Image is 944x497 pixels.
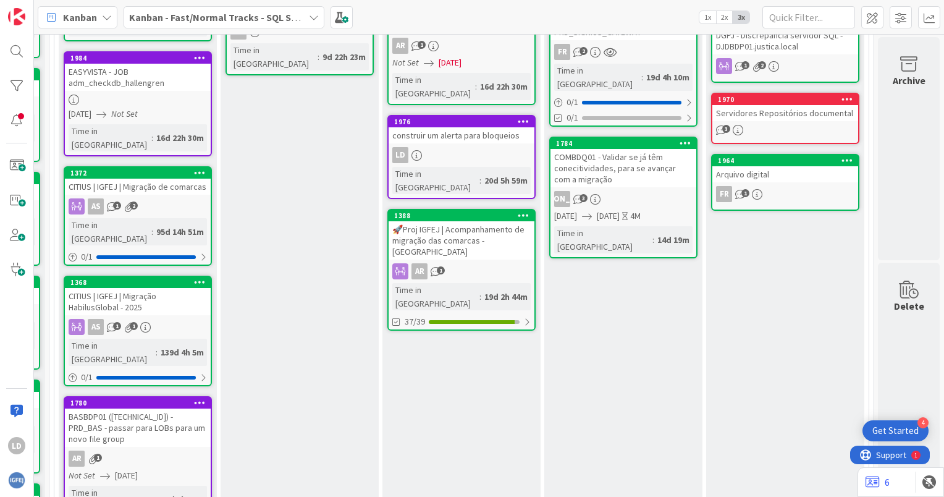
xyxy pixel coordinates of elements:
span: 1x [699,11,716,23]
div: 139d 4h 5m [158,346,207,359]
div: 1372 [70,169,211,177]
div: 1970 [712,94,858,105]
span: 0 / 1 [81,371,93,384]
span: [DATE] [69,108,91,121]
span: : [156,346,158,359]
div: AR [411,263,428,279]
div: 16d 22h 30m [477,80,531,93]
div: 1368CITIUS | IGFEJ | Migração HabilusGlobal - 2025 [65,277,211,315]
div: [PERSON_NAME] [550,191,696,207]
div: Time in [GEOGRAPHIC_DATA] [69,124,151,151]
span: 3x [733,11,749,23]
div: 0/1 [65,249,211,265]
span: 37/39 [405,315,425,328]
div: 1780 [65,397,211,409]
div: 19d 2h 44m [481,290,531,304]
div: FR [716,186,732,202]
div: [PERSON_NAME] [554,191,570,207]
span: 3 [722,125,730,133]
i: Not Set [392,57,419,68]
span: 3 [579,194,588,202]
div: 1388🚀Proj IGFEJ | Acompanhamento de migração das comarcas - [GEOGRAPHIC_DATA] [389,210,534,260]
div: 1970Servidores Repositórios documental [712,94,858,121]
div: 1388 [389,210,534,221]
span: 1 [130,322,138,330]
span: : [652,233,654,247]
div: 1976 [389,116,534,127]
div: 20d 5h 59m [481,174,531,187]
div: EASYVISTA - JOB adm_checkdb_hallengren [65,64,211,91]
span: 0 / 1 [81,250,93,263]
div: Get Started [872,425,919,437]
div: 19d 4h 10m [643,70,693,84]
div: AR [389,263,534,279]
div: 1970 [718,95,858,104]
span: 1 [113,202,121,210]
span: : [151,225,153,239]
span: [DATE] [597,210,620,223]
span: 1 [437,266,445,274]
span: 1 [741,189,749,197]
div: Time in [GEOGRAPHIC_DATA] [392,283,479,310]
i: Not Set [69,470,95,481]
div: AS [65,319,211,335]
div: 16d 22h 30m [153,131,207,145]
span: 0 / 1 [567,96,578,109]
div: 1976construir um alerta para bloqueios [389,116,534,143]
div: 4 [917,417,929,428]
div: FR [550,44,696,60]
input: Quick Filter... [762,6,855,28]
div: LD [389,147,534,163]
div: 1388 [394,211,534,220]
span: 2 [579,47,588,55]
div: AR [65,451,211,467]
span: Support [26,2,56,17]
div: DGPJ - Discrepância servidor SQL - DJDBDP01.justica.local [712,27,858,54]
div: Time in [GEOGRAPHIC_DATA] [554,64,641,91]
div: 1984 [70,54,211,62]
div: 1784 [556,139,696,148]
div: 1368 [65,277,211,288]
div: DGPJ - Discrepância servidor SQL - DJDBDP01.justica.local [712,16,858,54]
i: Not Set [111,108,138,119]
span: : [479,174,481,187]
div: Time in [GEOGRAPHIC_DATA] [392,167,479,194]
div: 1372CITIUS | IGFEJ | Migração de comarcas [65,168,211,195]
span: [DATE] [439,56,461,69]
span: 1 [94,454,102,462]
div: AR [389,38,534,54]
div: CITIUS | IGFEJ | Migração HabilusGlobal - 2025 [65,288,211,315]
div: 95d 14h 51m [153,225,207,239]
div: Archive [893,73,925,88]
div: FR [554,44,570,60]
img: avatar [8,472,25,489]
div: LD [8,437,25,454]
div: Time in [GEOGRAPHIC_DATA] [69,218,151,245]
div: CITIUS | IGFEJ | Migração de comarcas [65,179,211,195]
div: construir um alerta para bloqueios [389,127,534,143]
div: 1984EASYVISTA - JOB adm_checkdb_hallengren [65,53,211,91]
span: : [318,50,319,64]
div: 1964Arquivo digital [712,155,858,182]
div: 9d 22h 23m [319,50,369,64]
div: 1368 [70,278,211,287]
span: 0/1 [567,111,578,124]
div: AR [392,38,408,54]
div: Time in [GEOGRAPHIC_DATA] [392,73,475,100]
div: 1784COMBDQ01 - Validar se já têm conecitividades, para se avançar com a migração [550,138,696,187]
div: 0/1 [550,95,696,110]
div: Servidores Repositórios documental [712,105,858,121]
div: Time in [GEOGRAPHIC_DATA] [69,339,156,366]
div: 1780BASBDP01 ([TECHNICAL_ID]) - PRD_BAS - passar para LOBs para um novo file group [65,397,211,447]
b: Kanban - Fast/Normal Tracks - SQL SERVER [129,11,320,23]
div: COMBDQ01 - Validar se já têm conecitividades, para se avançar com a migração [550,149,696,187]
div: AS [65,198,211,215]
div: 1372 [65,168,211,179]
div: 1984 [65,53,211,64]
div: 🚀Proj IGFEJ | Acompanhamento de migração das comarcas - [GEOGRAPHIC_DATA] [389,221,534,260]
div: 1964 [712,155,858,166]
div: AS [88,319,104,335]
div: 1976 [394,117,534,126]
div: 14d 19m [654,233,693,247]
div: Open Get Started checklist, remaining modules: 4 [862,420,929,441]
